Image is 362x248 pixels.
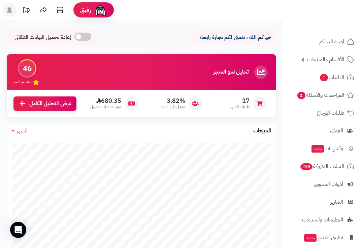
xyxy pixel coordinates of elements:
span: 1 [297,92,305,99]
a: طلبات الإرجاع [287,105,358,121]
span: تقييم النمو [13,79,30,85]
a: المراجعات والأسئلة1 [287,87,358,103]
span: تطبيق المتجر [303,233,343,242]
span: رفيق [80,6,91,14]
a: وآتس آبجديد [287,140,358,157]
img: ai-face.png [94,3,107,17]
a: تحديثات المنصة [18,3,35,18]
span: متوسط طلب العميل [90,104,121,110]
a: التطبيقات والخدمات [287,212,358,228]
span: العملاء [330,126,343,135]
span: عرض التحليل الكامل [29,100,71,108]
img: logo-2.png [316,5,356,19]
a: أدوات التسويق [287,176,358,192]
p: حياكم الله ، نتمنى لكم تجارة رابحة [197,34,271,41]
div: Open Intercom Messenger [10,222,26,238]
span: 17 [230,97,250,105]
span: إعادة تحميل البيانات التلقائي [14,34,71,41]
a: تطبيق المتجرجديد [287,230,358,246]
span: 238 [300,163,312,170]
span: التطبيقات والخدمات [302,215,343,224]
span: الأقسام والمنتجات [307,55,344,64]
span: معدل تكرار الشراء [160,104,185,110]
h3: تحليل نمو المتجر [213,69,249,75]
span: المراجعات والأسئلة [297,90,344,100]
h3: المبيعات [253,128,271,134]
a: عرض التحليل الكامل [13,96,76,111]
span: لوحة التحكم [319,37,344,46]
span: السلات المتروكة [300,162,344,171]
span: الطلبات [319,73,344,82]
span: أدوات التسويق [314,179,343,189]
span: جديد [304,234,317,242]
span: طلبات الإرجاع [317,108,344,118]
a: السلات المتروكة238 [287,158,358,174]
a: الشهر [12,127,28,135]
span: الشهر [17,127,28,135]
span: 1 [320,74,328,81]
a: العملاء [287,123,358,139]
span: طلبات الشهر [230,104,250,110]
a: التقارير [287,194,358,210]
a: الطلبات1 [287,69,358,85]
span: 3.82% [160,97,185,105]
span: جديد [311,145,324,153]
span: وآتس آب [311,144,343,153]
a: لوحة التحكم [287,34,358,50]
span: 680.35 [90,97,121,105]
span: التقارير [330,197,343,207]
